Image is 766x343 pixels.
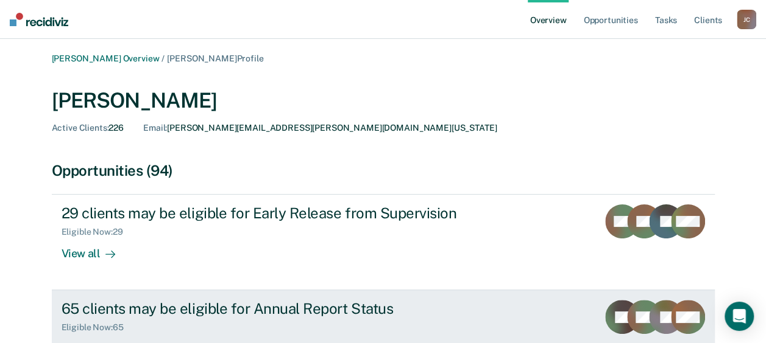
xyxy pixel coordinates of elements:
[143,123,497,133] div: [PERSON_NAME][EMAIL_ADDRESS][PERSON_NAME][DOMAIN_NAME][US_STATE]
[62,227,133,237] div: Eligible Now : 29
[52,88,715,113] div: [PERSON_NAME]
[52,123,109,133] span: Active Clients :
[725,302,754,331] div: Open Intercom Messenger
[167,54,263,63] span: [PERSON_NAME] Profile
[62,204,489,222] div: 29 clients may be eligible for Early Release from Supervision
[143,123,167,133] span: Email :
[10,13,68,26] img: Recidiviz
[62,322,133,333] div: Eligible Now : 65
[62,300,489,317] div: 65 clients may be eligible for Annual Report Status
[52,54,160,63] a: [PERSON_NAME] Overview
[52,194,715,290] a: 29 clients may be eligible for Early Release from SupervisionEligible Now:29View all
[159,54,167,63] span: /
[737,10,756,29] div: J C
[62,237,130,261] div: View all
[52,123,124,133] div: 226
[737,10,756,29] button: JC
[52,162,715,179] div: Opportunities (94)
